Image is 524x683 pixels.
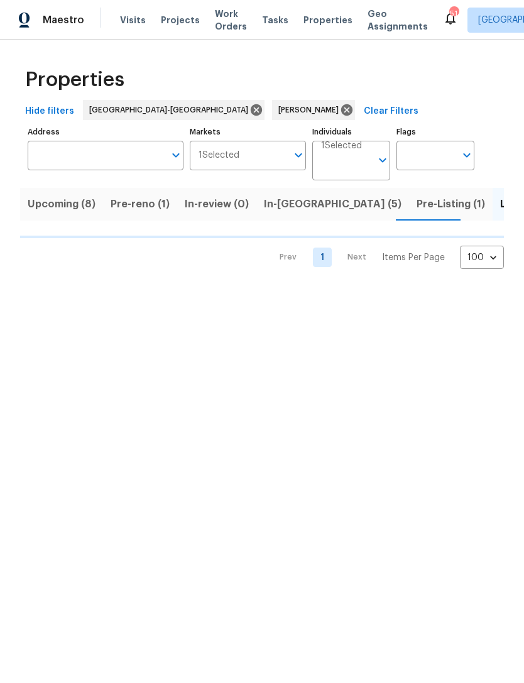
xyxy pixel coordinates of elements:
[359,100,423,123] button: Clear Filters
[28,128,183,136] label: Address
[364,104,418,119] span: Clear Filters
[374,151,391,169] button: Open
[272,100,355,120] div: [PERSON_NAME]
[215,8,247,33] span: Work Orders
[303,14,352,26] span: Properties
[268,246,504,269] nav: Pagination Navigation
[167,146,185,164] button: Open
[382,251,445,264] p: Items Per Page
[199,150,239,161] span: 1 Selected
[396,128,474,136] label: Flags
[111,195,170,213] span: Pre-reno (1)
[25,104,74,119] span: Hide filters
[185,195,249,213] span: In-review (0)
[89,104,253,116] span: [GEOGRAPHIC_DATA]-[GEOGRAPHIC_DATA]
[449,8,458,20] div: 51
[25,74,124,86] span: Properties
[312,128,390,136] label: Individuals
[190,128,307,136] label: Markets
[458,146,476,164] button: Open
[321,141,362,151] span: 1 Selected
[120,14,146,26] span: Visits
[313,248,332,267] a: Goto page 1
[83,100,265,120] div: [GEOGRAPHIC_DATA]-[GEOGRAPHIC_DATA]
[161,14,200,26] span: Projects
[28,195,96,213] span: Upcoming (8)
[368,8,428,33] span: Geo Assignments
[417,195,485,213] span: Pre-Listing (1)
[43,14,84,26] span: Maestro
[278,104,344,116] span: [PERSON_NAME]
[20,100,79,123] button: Hide filters
[264,195,401,213] span: In-[GEOGRAPHIC_DATA] (5)
[262,16,288,25] span: Tasks
[290,146,307,164] button: Open
[460,241,504,274] div: 100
